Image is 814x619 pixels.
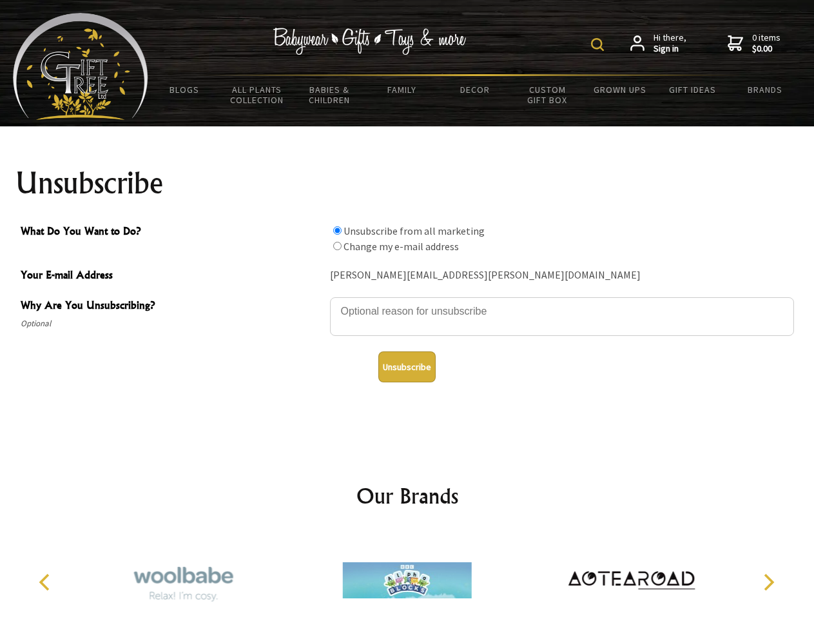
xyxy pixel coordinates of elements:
[344,224,485,237] label: Unsubscribe from all marketing
[15,168,799,199] h1: Unsubscribe
[583,76,656,103] a: Grown Ups
[654,32,686,55] span: Hi there,
[333,226,342,235] input: What Do You Want to Do?
[273,28,467,55] img: Babywear - Gifts - Toys & more
[511,76,584,113] a: Custom Gift Box
[26,480,789,511] h2: Our Brands
[728,32,780,55] a: 0 items$0.00
[21,316,324,331] span: Optional
[378,351,436,382] button: Unsubscribe
[293,76,366,113] a: Babies & Children
[221,76,294,113] a: All Plants Collection
[13,13,148,120] img: Babyware - Gifts - Toys and more...
[656,76,729,103] a: Gift Ideas
[438,76,511,103] a: Decor
[729,76,802,103] a: Brands
[752,43,780,55] strong: $0.00
[752,32,780,55] span: 0 items
[21,223,324,242] span: What Do You Want to Do?
[330,266,794,286] div: [PERSON_NAME][EMAIL_ADDRESS][PERSON_NAME][DOMAIN_NAME]
[21,267,324,286] span: Your E-mail Address
[333,242,342,250] input: What Do You Want to Do?
[654,43,686,55] strong: Sign in
[148,76,221,103] a: BLOGS
[591,38,604,51] img: product search
[21,297,324,316] span: Why Are You Unsubscribing?
[330,297,794,336] textarea: Why Are You Unsubscribing?
[366,76,439,103] a: Family
[754,568,782,596] button: Next
[32,568,61,596] button: Previous
[630,32,686,55] a: Hi there,Sign in
[344,240,459,253] label: Change my e-mail address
